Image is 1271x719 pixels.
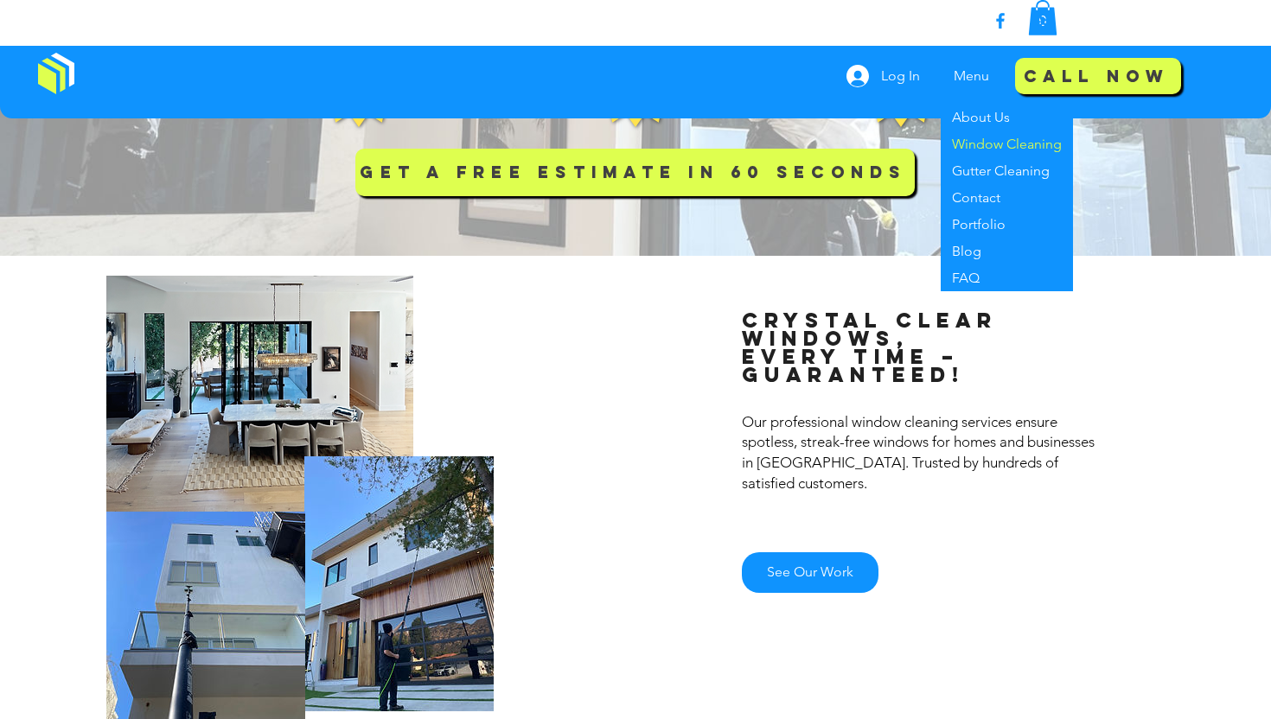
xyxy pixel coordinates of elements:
[941,54,1007,98] nav: Site
[1024,66,1170,86] span: Call Now
[945,264,987,291] p: FAQ
[742,307,999,387] span: Crystal Clear Windows, Every Time – Guaranteed!
[1031,10,1052,31] img: Yelp!
[742,552,878,593] div: See Our Work
[945,184,1007,211] p: Contact
[1015,58,1181,94] a: Call Now
[767,563,853,582] span: See Our Work
[945,238,988,264] p: Blog
[945,211,1012,238] p: Portfolio
[990,10,1052,31] ul: Social Bar
[355,149,915,196] a: GET A FREE ESTIMATE IN 60 SECONDS
[38,53,74,94] img: Window Cleaning Budds, Affordable window cleaning services near me in Los Angeles
[941,211,1073,238] a: Portfolio
[941,264,1073,291] a: FAQ
[742,413,1095,492] span: Our professional window cleaning services ensure spotless, streak-free windows for homes and busi...
[941,130,1073,157] a: Window Cleaning
[941,54,1007,98] div: Menu
[834,60,932,92] button: Log In
[941,184,1073,211] a: Contact
[945,54,998,98] p: Menu
[941,238,1073,264] a: Blog
[990,10,1011,31] img: Facebook
[945,130,1069,157] p: Window Cleaning
[875,67,926,86] span: Log In
[941,104,1073,130] a: About Us
[941,157,1073,184] a: Gutter Cleaning
[304,456,494,711] img: window cleaning services near me
[1036,645,1271,719] iframe: Wix Chat
[360,162,906,182] span: GET A FREE ESTIMATE IN 60 SECONDS
[945,104,1017,130] p: About Us
[106,276,413,531] img: window washers near me residential
[945,157,1057,184] p: Gutter Cleaning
